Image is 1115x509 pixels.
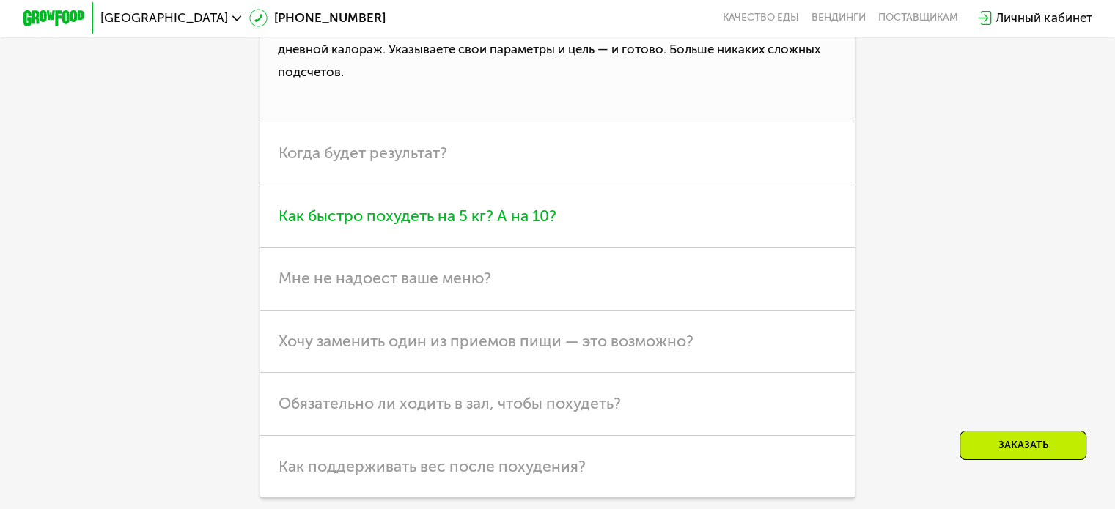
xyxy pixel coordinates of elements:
div: поставщикам [878,12,958,24]
a: Вендинги [812,12,866,24]
a: Качество еды [723,12,799,24]
span: Обязательно ли ходить в зал, чтобы похудеть? [279,394,621,412]
div: Личный кабинет [996,9,1092,27]
div: Заказать [960,431,1086,460]
span: [GEOGRAPHIC_DATA] [100,12,228,24]
span: Мне не надоест ваше меню? [279,269,491,287]
span: Когда будет результат? [279,144,447,162]
span: Как поддерживать вес после похудения? [279,457,586,475]
span: Как быстро похудеть на 5 кг? А на 10? [279,207,556,225]
p: В нашем приложении есть удобный инструмент, который при новом заказе рассчитает ваш дневной калор... [260,5,855,122]
a: [PHONE_NUMBER] [249,9,386,27]
span: Хочу заменить один из приемов пищи — это возможно? [279,332,693,350]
